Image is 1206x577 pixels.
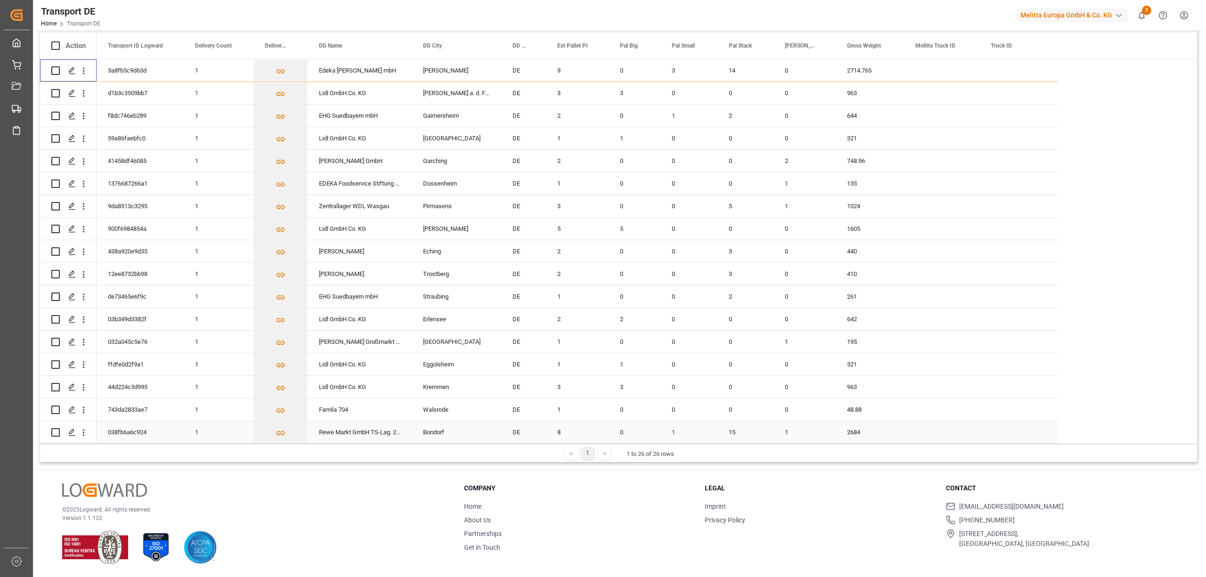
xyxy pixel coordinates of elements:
div: 900f6984854a [97,218,184,240]
a: Home [464,503,481,510]
div: Walsrode [412,398,501,421]
span: Delivery List [265,42,288,49]
div: DE [501,263,546,285]
div: 642 [836,308,904,330]
span: DD Name [319,42,342,49]
div: 410 [836,263,904,285]
div: 1605 [836,218,904,240]
div: 1 [609,353,660,375]
a: Get in Touch [464,544,500,551]
div: Rewe Markt GmbH TS-Lag. 225 [308,421,412,443]
div: 1 [184,263,253,285]
div: 0 [717,82,774,104]
div: 1 [774,195,836,217]
div: [PERSON_NAME] a. d. Fils [412,82,501,104]
img: AICPA SOC [184,531,217,564]
div: Melitta Europa GmbH & Co. KG [1017,8,1127,22]
div: 032a045c5e76 [97,331,184,353]
div: 321 [836,127,904,149]
span: [EMAIL_ADDRESS][DOMAIN_NAME] [959,502,1064,512]
div: 3 [609,376,660,398]
div: 14 [717,59,774,81]
div: 8 [546,421,609,443]
div: 0 [660,195,717,217]
h3: Company [464,483,693,493]
img: Logward Logo [62,483,147,497]
div: 1 [546,398,609,421]
div: Garching [412,150,501,172]
div: Press SPACE to select this row. [40,308,97,331]
p: © 2025 Logward. All rights reserved. [62,505,440,514]
div: 261 [836,285,904,308]
h3: Contact [946,483,1175,493]
div: 748.96 [836,150,904,172]
div: 0 [774,353,836,375]
div: 0 [774,308,836,330]
div: 1 [660,105,717,127]
div: 2 [774,150,836,172]
div: 135 [836,172,904,195]
div: Straubing [412,285,501,308]
div: 1 [546,331,609,353]
div: 0 [774,263,836,285]
div: Press SPACE to select this row. [40,59,97,82]
div: Press SPACE to select this row. [40,263,97,285]
div: 1 [546,285,609,308]
div: 0 [609,240,660,262]
img: ISO 27001 Certification [139,531,172,564]
div: Press SPACE to select this row. [40,240,97,263]
div: DE [501,308,546,330]
div: 0 [717,218,774,240]
div: Press SPACE to select this row. [97,127,1058,150]
div: Press SPACE to select this row. [40,82,97,105]
div: 1 [184,421,253,443]
a: Privacy Policy [705,516,745,524]
div: 0 [609,105,660,127]
div: 0 [717,331,774,353]
div: 0 [774,376,836,398]
span: 3 [1142,6,1151,15]
div: Edeka [PERSON_NAME] mbH [308,59,412,81]
div: Press SPACE to select this row. [97,150,1058,172]
span: Pal Small [672,42,695,49]
div: Press SPACE to select this row. [40,105,97,127]
div: 1 [546,127,609,149]
div: 2 [546,150,609,172]
div: 2 [546,263,609,285]
div: [PERSON_NAME] Großmarkt GmbH Co. KG [308,331,412,353]
div: 1 [774,172,836,195]
div: 2 [717,105,774,127]
a: About Us [464,516,491,524]
div: ffdfe0d2f9a1 [97,353,184,375]
span: DD Country [513,42,526,49]
div: Dossenheim [412,172,501,195]
div: Press SPACE to select this row. [40,150,97,172]
div: 195 [836,331,904,353]
div: 0 [717,172,774,195]
div: 3 [546,195,609,217]
div: Press SPACE to select this row. [40,398,97,421]
div: 44d224c3d995 [97,376,184,398]
div: 963 [836,376,904,398]
div: [PERSON_NAME] GmbH [308,150,412,172]
div: 2 [717,285,774,308]
div: Lidl GmbH Co. KG [308,308,412,330]
div: 15 [717,421,774,443]
div: 3 [546,376,609,398]
div: 0 [609,421,660,443]
div: 963 [836,82,904,104]
a: Partnerships [464,530,502,537]
div: DE [501,150,546,172]
div: Press SPACE to select this row. [40,218,97,240]
div: 0 [609,331,660,353]
div: Press SPACE to select this row. [97,263,1058,285]
div: 1 to 26 of 26 rows [627,449,674,459]
div: 0 [774,127,836,149]
div: Press SPACE to select this row. [97,82,1058,105]
div: EDEKA Foodservice Stiftung Co. KG [308,172,412,195]
div: 0 [774,398,836,421]
div: Press SPACE to select this row. [97,376,1058,398]
div: 0 [609,195,660,217]
div: 1 [184,353,253,375]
